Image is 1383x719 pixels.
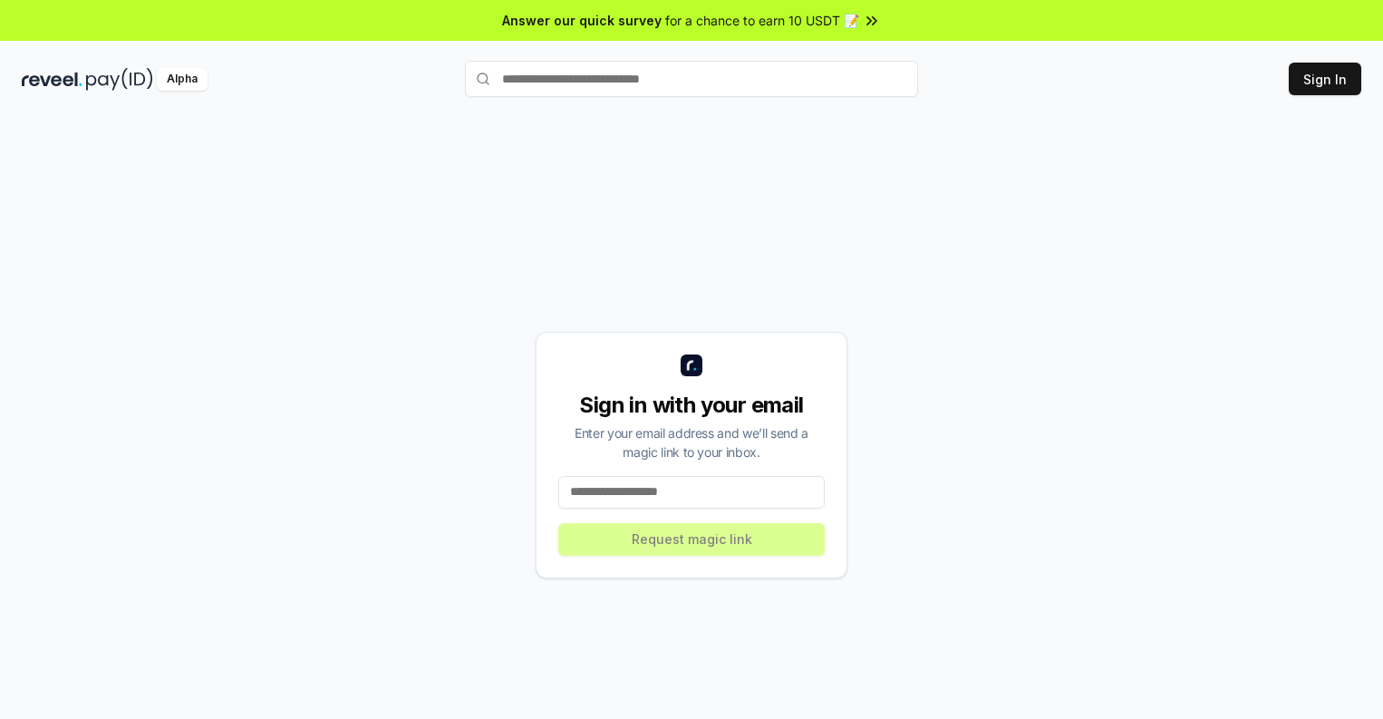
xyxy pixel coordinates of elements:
[22,68,82,91] img: reveel_dark
[558,423,825,462] div: Enter your email address and we’ll send a magic link to your inbox.
[157,68,208,91] div: Alpha
[558,391,825,420] div: Sign in with your email
[502,11,662,30] span: Answer our quick survey
[681,355,702,376] img: logo_small
[86,68,153,91] img: pay_id
[1289,63,1361,95] button: Sign In
[665,11,859,30] span: for a chance to earn 10 USDT 📝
